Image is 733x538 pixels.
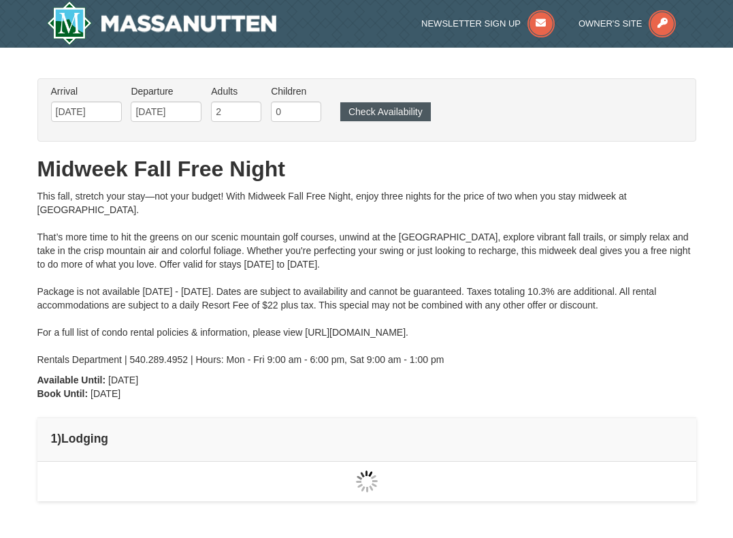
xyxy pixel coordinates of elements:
a: Owner's Site [579,18,677,29]
span: Newsletter Sign Up [421,18,521,29]
span: [DATE] [108,375,138,385]
label: Arrival [51,84,122,98]
label: Departure [131,84,201,98]
div: This fall, stretch your stay—not your budget! With Midweek Fall Free Night, enjoy three nights fo... [37,189,696,366]
label: Adults [211,84,261,98]
span: Owner's Site [579,18,642,29]
span: [DATE] [91,388,120,399]
a: Newsletter Sign Up [421,18,555,29]
h1: Midweek Fall Free Night [37,155,696,183]
label: Children [271,84,321,98]
button: Check Availability [340,102,431,121]
span: ) [57,432,61,445]
strong: Book Until: [37,388,88,399]
img: wait gif [356,471,378,492]
img: Massanutten Resort Logo [47,1,277,45]
a: Massanutten Resort [47,1,277,45]
h4: 1 Lodging [51,432,683,445]
strong: Available Until: [37,375,106,385]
